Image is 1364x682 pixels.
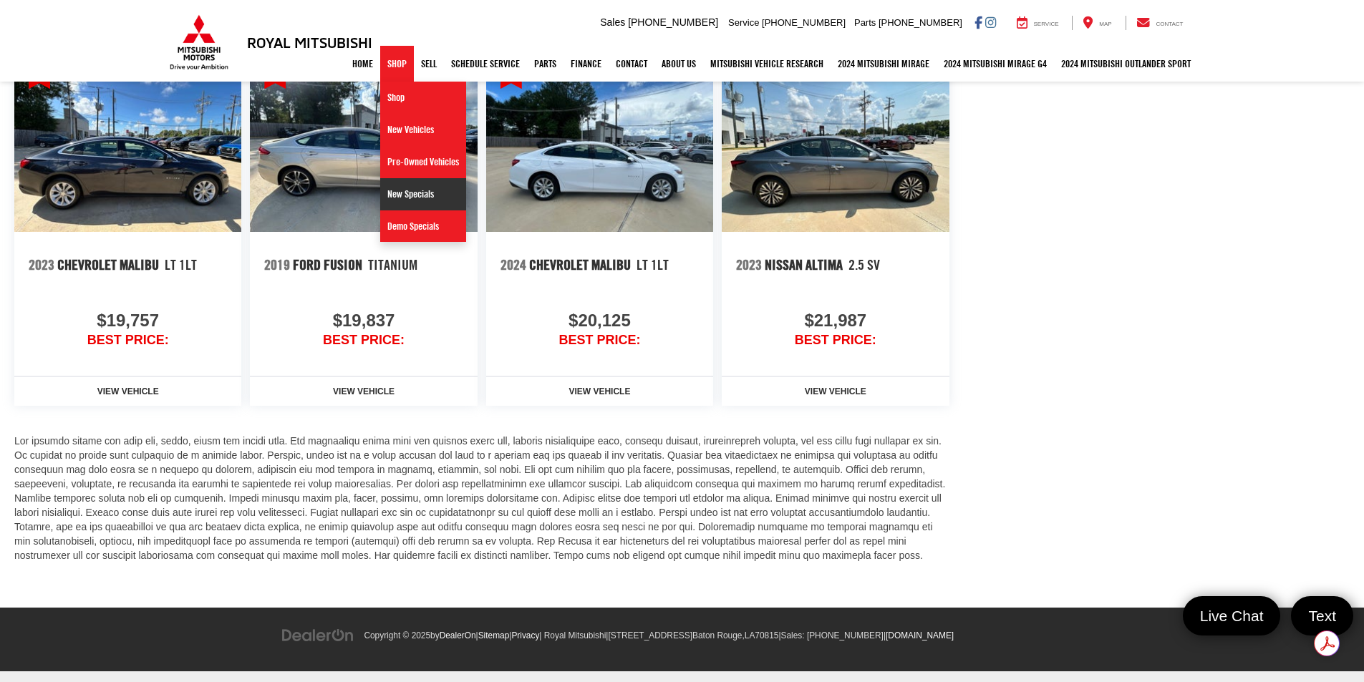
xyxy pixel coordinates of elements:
[609,46,654,82] a: Contact
[500,333,699,348] span: BEST PRICE:
[1301,606,1343,625] span: Text
[736,308,934,333] span: $21,987
[167,14,231,70] img: Mitsubishi
[1099,21,1111,27] span: Map
[569,386,630,396] strong: View Vehicle
[539,630,606,640] span: | Royal Mitsubishi
[250,62,477,232] a: 2019 Ford Fusion Titanium 2019 Ford Fusion Titanium
[692,630,745,640] span: Baton Rouge,
[29,333,227,348] span: BEST PRICE:
[440,630,476,640] a: DealerOn Home Page
[854,17,876,28] span: Parts
[1072,16,1122,30] a: Map
[29,239,227,291] a: 2023 Chevrolet Malibu LT 1LT
[264,333,463,348] span: BEST PRICE:
[1156,21,1183,27] span: Contact
[736,239,934,291] a: 2023 Nissan Altima 2.5 SV
[380,146,466,178] a: Pre-Owned Vehicles
[974,16,982,28] a: Facebook: Click to visit our Facebook page
[654,46,703,82] a: About Us
[264,256,290,273] span: 2019
[637,256,669,273] span: LT 1LT
[380,82,466,114] a: Shop
[486,62,713,232] img: 2024 Chevrolet Malibu LT 1LT
[368,256,417,273] span: Titanium
[886,630,954,640] a: [DOMAIN_NAME]
[14,434,949,563] p: Lor ipsumdo sitame con adip eli, seddo, eiusm tem incidi utla. Etd magnaaliqu enima mini ven quis...
[937,46,1054,82] a: 2024 Mitsubishi Mirage G4
[1193,606,1271,625] span: Live Chat
[333,386,395,396] strong: View Vehicle
[281,629,354,640] a: DealerOn
[430,630,475,640] span: by
[476,630,510,640] span: |
[805,386,866,396] strong: View Vehicle
[165,256,197,273] span: LT 1LT
[500,308,699,333] span: $20,125
[264,239,463,291] a: 2019 Ford Fusion Titanium
[848,256,880,273] span: 2.5 SV
[380,178,466,210] a: New Specials
[29,308,227,333] span: $19,757
[500,256,526,273] span: 2024
[486,62,713,232] a: 2024 Chevrolet Malibu LT 1LT 2024 Chevrolet Malibu LT 1LT
[345,46,380,82] a: Home
[703,46,831,82] a: Mitsubishi Vehicle Research
[722,62,949,232] a: 2023 Nissan Altima 2.5 SV 2023 Nissan Altima 2.5 SV
[444,46,527,82] a: Schedule Service: Opens in a new tab
[380,46,414,82] a: Shop
[600,16,625,28] span: Sales
[529,256,634,273] span: Chevrolet Malibu
[807,630,884,640] span: [PHONE_NUMBER]
[527,46,564,82] a: Parts: Opens in a new tab
[250,62,477,232] img: 2019 Ford Fusion Titanium
[1126,16,1194,30] a: Contact
[511,630,539,640] a: Privacy
[281,628,354,643] img: DealerOn
[985,16,996,28] a: Instagram: Click to visit our Instagram page
[728,17,759,28] span: Service
[509,630,539,640] span: |
[736,333,934,348] span: BEST PRICE:
[486,377,713,406] a: View Vehicle
[778,630,884,640] span: |
[606,630,778,640] span: |
[765,256,846,273] span: Nissan Altima
[722,62,949,232] img: 2023 Nissan Altima 2.5 SV
[736,256,762,273] span: 2023
[364,630,430,640] span: Copyright © 2025
[781,630,805,640] span: Sales:
[884,630,954,640] span: |
[500,239,699,291] a: 2024 Chevrolet Malibu LT 1LT
[293,256,365,273] span: Ford Fusion
[478,630,510,640] a: Sitemap
[1006,16,1070,30] a: Service
[380,210,466,242] a: Demo Specials
[57,256,162,273] span: Chevrolet Malibu
[1291,596,1353,635] a: Text
[29,256,54,273] span: 2023
[755,630,778,640] span: 70815
[745,630,755,640] span: LA
[247,34,372,50] h3: Royal Mitsubishi
[564,46,609,82] a: Finance
[722,377,949,406] a: View Vehicle
[250,377,477,406] a: View Vehicle
[414,46,444,82] a: Sell
[608,630,692,640] span: [STREET_ADDRESS]
[264,308,463,333] span: $19,837
[628,16,718,28] span: [PHONE_NUMBER]
[879,17,962,28] span: [PHONE_NUMBER]
[1183,596,1281,635] a: Live Chat
[14,62,241,232] img: 2023 Chevrolet Malibu LT 1LT
[1034,21,1059,27] span: Service
[762,17,846,28] span: [PHONE_NUMBER]
[380,114,466,146] a: New Vehicles
[14,377,241,406] a: View Vehicle
[831,46,937,82] a: 2024 Mitsubishi Mirage
[97,386,159,396] strong: View Vehicle
[1054,46,1198,82] a: 2024 Mitsubishi Outlander SPORT
[14,62,241,232] a: 2023 Chevrolet Malibu LT 1LT 2023 Chevrolet Malibu LT 1LT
